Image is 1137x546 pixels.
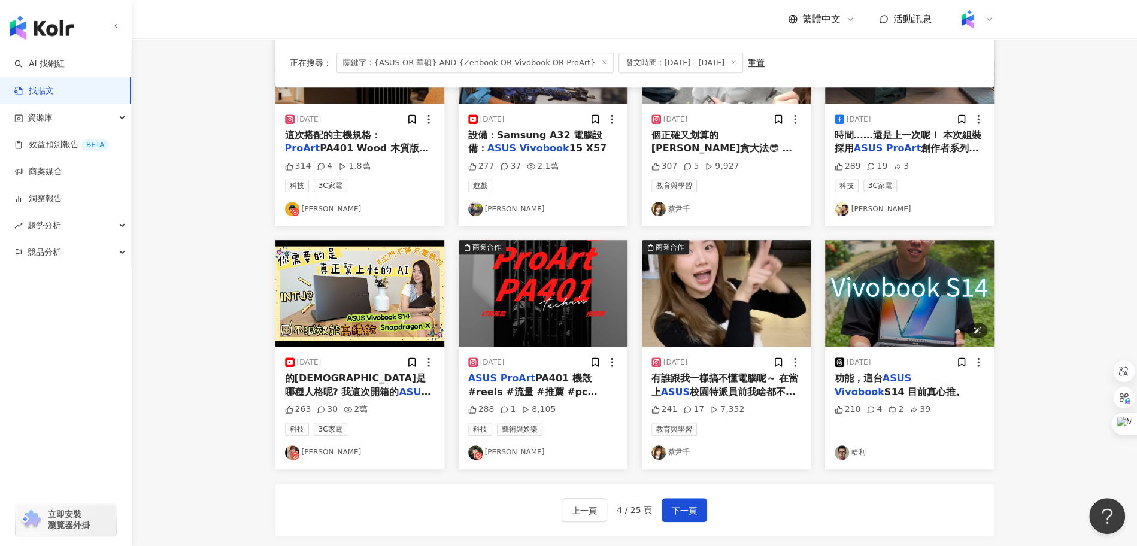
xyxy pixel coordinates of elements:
[10,16,74,40] img: logo
[956,8,979,31] img: Kolr%20app%20icon%20%281%29.png
[399,386,430,398] mark: ASUS
[617,505,652,515] span: 4 / 25 頁
[468,372,497,384] mark: ASUS
[459,240,627,347] button: 商業合作
[285,142,435,301] span: PA401 Wood 木質版機殼，打造出剛柔並濟的靜謐場域。 ​ 🌿 白臘木前面板，保留木紋觸感，兼顧永續與美感 🌀 雙 160mm 環風扇，高達 138CFM，為靈感降溫 ⚙️ USB-C® ...
[285,202,299,216] img: KOL Avatar
[662,498,707,522] button: 下一頁
[656,241,684,253] div: 商業合作
[562,498,607,522] button: 上一頁
[285,129,381,141] span: 這次搭配的主機規格：
[487,142,516,154] mark: ASUS
[835,404,861,415] div: 210
[275,240,444,347] img: post-image
[683,160,699,172] div: 5
[527,160,559,172] div: 2.1萬
[14,166,62,178] a: 商案媒合
[338,160,370,172] div: 1.8萬
[651,179,697,192] span: 教育與學習
[825,240,994,347] img: post-image
[683,404,704,415] div: 17
[642,240,811,347] button: 商業合作
[19,510,43,529] img: chrome extension
[468,423,492,436] span: 科技
[847,357,871,368] div: [DATE]
[661,386,690,398] mark: ASUS
[468,372,598,411] span: PA401 機殼 #reels #流量 #推薦 #pc #pccase #
[472,241,501,253] div: 商業合作
[710,404,744,415] div: 7,352
[835,160,861,172] div: 289
[468,404,495,415] div: 288
[468,445,483,460] img: KOL Avatar
[651,129,792,168] span: 個正確又划算的[PERSON_NAME]貪大法😎 那就是…註冊
[835,372,883,384] span: 功能，這台
[569,142,607,154] span: 15 X57
[521,404,556,415] div: 8,105
[285,423,309,436] span: 科技
[28,212,61,239] span: 趨勢分析
[468,202,618,216] a: KOL Avatar[PERSON_NAME]
[651,386,801,465] span: 校園特派員前我啥都不懂🥱 但經過一番研究後 我幫大家按照需求分類好了！ 趕快來測驗你適合什麼電腦吧😙✏️🗒️ Ex:我喜歡便宜又輕的大螢幕文書電腦（[PERSON_NAME]） 就選
[651,202,666,216] img: KOL Avatar
[866,160,887,172] div: 19
[14,85,54,97] a: 找貼文
[480,357,505,368] div: [DATE]
[572,503,597,518] span: 上一頁
[835,202,849,216] img: KOL Avatar
[297,114,322,125] div: [DATE]
[893,13,932,25] span: 活動訊息
[459,240,627,347] img: post-image
[285,202,435,216] a: KOL Avatar[PERSON_NAME]
[14,193,62,205] a: 洞察報告
[14,222,23,230] span: rise
[854,142,883,154] mark: ASUS
[651,160,678,172] div: 307
[500,160,521,172] div: 37
[651,445,666,460] img: KOL Avatar
[893,160,909,172] div: 3
[497,423,542,436] span: 藝術與娛樂
[285,445,299,460] img: KOL Avatar
[285,404,311,415] div: 263
[317,404,338,415] div: 30
[468,129,603,154] span: 設備：Samsung A32 電腦設備：
[835,202,984,216] a: KOL Avatar[PERSON_NAME]
[835,445,849,460] img: KOL Avatar
[651,202,801,216] a: KOL Avatar蔡尹千
[48,509,90,530] span: 立即安裝 瀏覽器外掛
[290,58,332,68] span: 正在搜尋 ：
[748,58,765,68] div: 重置
[651,404,678,415] div: 241
[883,372,911,384] mark: ASUS
[468,160,495,172] div: 277
[705,160,739,172] div: 9,927
[651,372,799,397] span: 有誰跟我一樣搞不懂電腦呢～ 在當上
[888,404,903,415] div: 2
[672,503,697,518] span: 下一頁
[285,372,426,397] span: 的[DEMOGRAPHIC_DATA]是哪種人格呢? 我這次開箱的
[468,202,483,216] img: KOL Avatar
[802,13,841,26] span: 繁體中文
[14,139,109,151] a: 效益預測報告BETA
[468,179,492,192] span: 遊戲
[642,240,811,347] img: post-image
[886,142,921,154] mark: ProArt
[314,423,347,436] span: 3C家電
[520,142,569,154] mark: Vivobook
[16,503,116,536] a: chrome extension立即安裝 瀏覽器外掛
[909,404,930,415] div: 39
[501,372,536,384] mark: ProArt
[847,114,871,125] div: [DATE]
[835,445,984,460] a: KOL Avatar哈利
[500,404,516,415] div: 1
[618,53,743,73] span: 發文時間：[DATE] - [DATE]
[1089,498,1125,534] iframe: Help Scout Beacon - Open
[344,404,368,415] div: 2萬
[480,114,505,125] div: [DATE]
[285,142,320,154] mark: ProArt
[336,53,614,73] span: 關鍵字：{ASUS OR 華碩} AND {Zenbook OR Vivobook OR ProArt}
[468,445,618,460] a: KOL Avatar[PERSON_NAME]
[651,423,697,436] span: 教育與學習
[28,104,53,131] span: 資源庫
